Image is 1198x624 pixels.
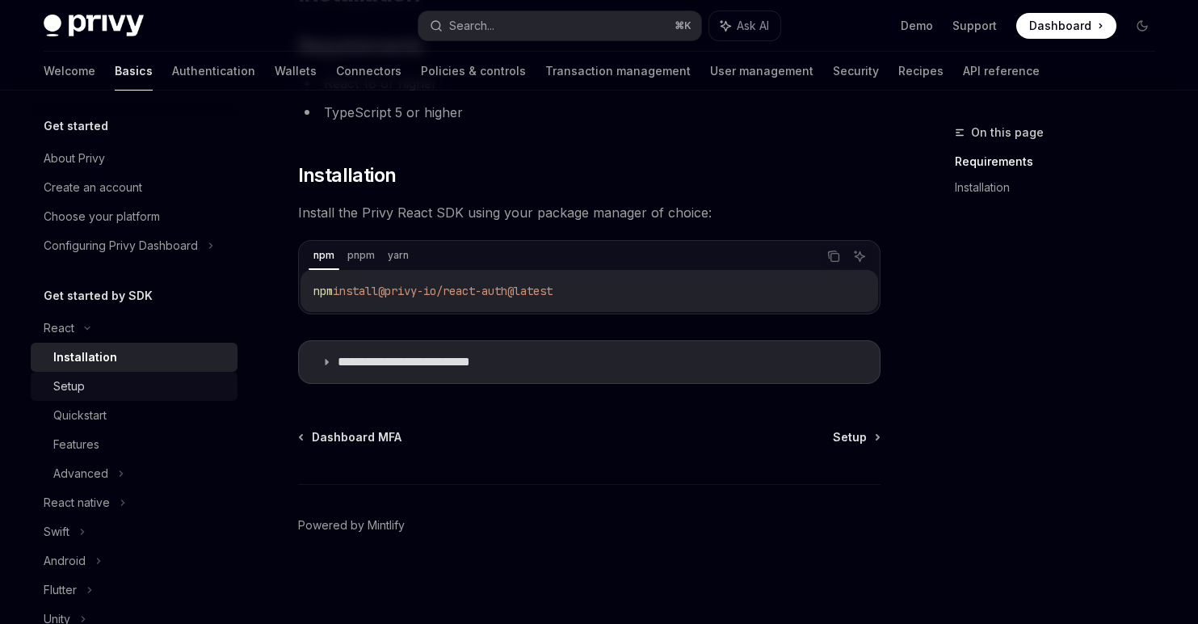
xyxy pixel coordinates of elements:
[275,52,317,91] a: Wallets
[418,11,701,40] button: Search...⌘K
[53,348,117,367] div: Installation
[675,19,691,32] span: ⌘ K
[901,18,933,34] a: Demo
[955,175,1168,200] a: Installation
[833,429,867,445] span: Setup
[44,551,86,571] div: Android
[44,15,144,37] img: dark logo
[44,236,198,255] div: Configuring Privy Dashboard
[737,18,769,34] span: Ask AI
[300,429,401,445] a: Dashboard MFA
[31,401,237,430] a: Quickstart
[312,429,401,445] span: Dashboard MFA
[313,284,333,298] span: npm
[833,52,879,91] a: Security
[955,149,1168,175] a: Requirements
[31,202,237,231] a: Choose your platform
[898,52,944,91] a: Recipes
[383,246,414,265] div: yarn
[53,464,108,483] div: Advanced
[31,173,237,202] a: Create an account
[44,207,160,226] div: Choose your platform
[378,284,553,298] span: @privy-io/react-auth@latest
[44,522,69,542] div: Swift
[333,284,378,298] span: install
[44,149,105,168] div: About Privy
[823,246,844,267] button: Copy the contents from the code block
[31,372,237,401] a: Setup
[53,377,85,396] div: Setup
[44,178,142,197] div: Create an account
[449,16,494,36] div: Search...
[298,517,405,533] a: Powered by Mintlify
[31,343,237,372] a: Installation
[44,286,153,306] h5: Get started by SDK
[833,429,879,445] a: Setup
[336,52,401,91] a: Connectors
[952,18,997,34] a: Support
[53,435,99,454] div: Features
[31,144,237,173] a: About Privy
[709,11,780,40] button: Ask AI
[44,580,77,600] div: Flutter
[115,52,153,91] a: Basics
[31,430,237,459] a: Features
[44,52,95,91] a: Welcome
[44,318,74,338] div: React
[421,52,526,91] a: Policies & controls
[44,116,108,136] h5: Get started
[44,493,110,512] div: React native
[309,246,339,265] div: npm
[343,246,380,265] div: pnpm
[298,201,881,224] span: Install the Privy React SDK using your package manager of choice:
[1029,18,1091,34] span: Dashboard
[298,162,397,188] span: Installation
[963,52,1040,91] a: API reference
[1129,13,1155,39] button: Toggle dark mode
[849,246,870,267] button: Ask AI
[710,52,813,91] a: User management
[971,123,1044,142] span: On this page
[172,52,255,91] a: Authentication
[1016,13,1116,39] a: Dashboard
[53,406,107,425] div: Quickstart
[545,52,691,91] a: Transaction management
[298,101,881,124] li: TypeScript 5 or higher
